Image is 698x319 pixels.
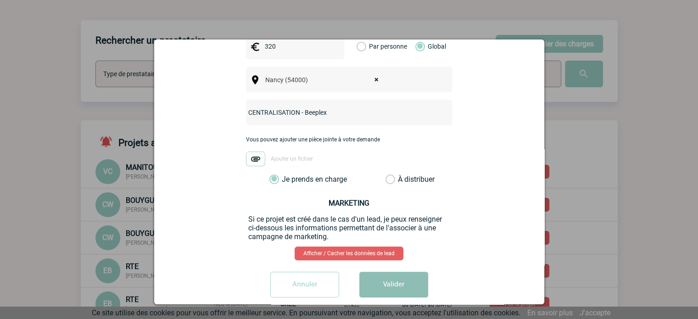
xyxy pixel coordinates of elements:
[415,34,421,59] label: Global
[269,175,285,184] label: Je prends en charge
[262,73,388,86] span: Nancy (54000)
[374,73,379,86] span: ×
[270,272,339,297] input: Annuler
[295,246,403,260] a: Afficher / Cacher les données de lead
[246,136,452,143] p: Vous pouvez ajouter une pièce jointe à votre demande
[262,40,326,52] input: Budget HT
[385,175,395,184] label: À distribuer
[357,34,367,59] label: Par personne
[248,215,450,241] p: Si ce projet est créé dans le cas d'un lead, je peux renseigner ci-dessous les informations perme...
[248,199,450,207] h3: MARKETING
[246,106,428,118] input: Nom de l'événement
[271,156,313,162] span: Ajouter un fichier
[359,272,428,297] button: Valider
